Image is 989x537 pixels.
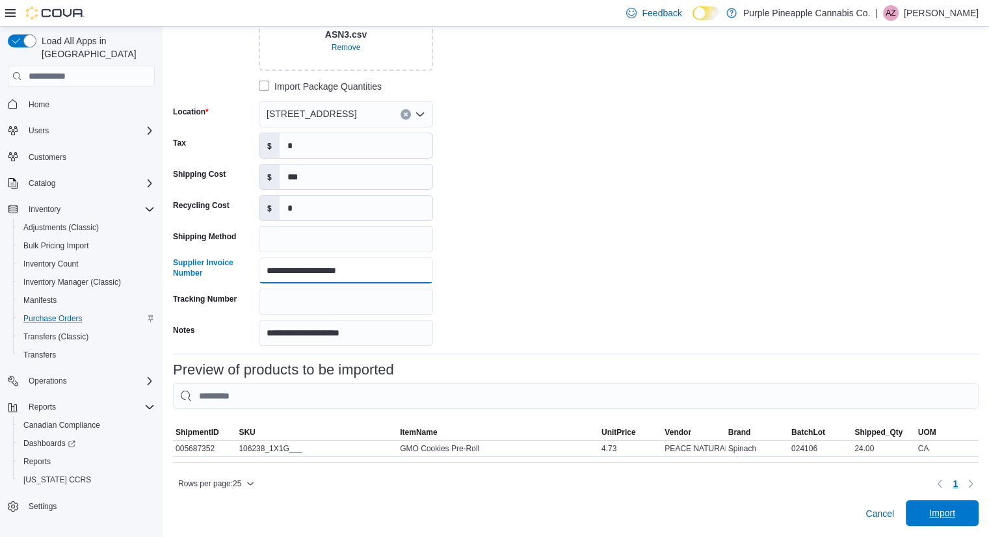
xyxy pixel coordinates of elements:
[883,5,899,21] div: Anthony Zerafa
[18,472,96,488] a: [US_STATE] CCRS
[23,399,155,415] span: Reports
[236,441,397,456] div: 106238_1X1G___
[29,204,60,215] span: Inventory
[18,274,155,290] span: Inventory Manager (Classic)
[26,7,85,20] img: Cova
[23,123,54,138] button: Users
[13,452,160,471] button: Reports
[18,329,94,345] a: Transfers (Classic)
[23,241,89,251] span: Bulk Pricing Import
[23,259,79,269] span: Inventory Count
[13,434,160,452] a: Dashboards
[18,472,155,488] span: Washington CCRS
[791,427,825,438] span: BatchLot
[665,427,691,438] span: Vendor
[18,347,61,363] a: Transfers
[173,200,230,211] label: Recycling Cost
[23,373,155,389] span: Operations
[18,256,84,272] a: Inventory Count
[23,176,60,191] button: Catalog
[176,427,219,438] span: ShipmentID
[18,329,155,345] span: Transfers (Classic)
[852,425,915,440] button: Shipped_Qty
[23,399,61,415] button: Reports
[599,425,662,440] button: UnitPrice
[13,273,160,291] button: Inventory Manager (Classic)
[947,473,963,494] button: Page 1 of 1
[239,427,255,438] span: SKU
[23,498,155,514] span: Settings
[23,373,72,389] button: Operations
[23,350,56,360] span: Transfers
[18,311,155,326] span: Purchase Orders
[23,149,155,165] span: Customers
[3,497,160,516] button: Settings
[929,506,955,519] span: Import
[3,122,160,140] button: Users
[3,200,160,218] button: Inventory
[29,376,67,386] span: Operations
[953,477,958,490] span: 1
[932,473,979,494] nav: Pagination for table: MemoryTable from EuiInMemoryTable
[23,332,88,342] span: Transfers (Classic)
[18,436,155,451] span: Dashboards
[789,425,852,440] button: BatchLot
[23,202,155,217] span: Inventory
[23,202,66,217] button: Inventory
[23,123,155,138] span: Users
[326,40,366,55] button: Clear selected files
[173,476,259,491] button: Rows per page:25
[916,425,979,440] button: UOM
[23,96,155,112] span: Home
[401,109,411,120] button: Clear input
[173,383,979,409] input: This is a search bar. As you type, the results lower in the page will automatically filter.
[13,237,160,255] button: Bulk Pricing Import
[173,231,236,242] label: Shipping Method
[13,291,160,309] button: Manifests
[13,328,160,346] button: Transfers (Classic)
[692,20,693,21] span: Dark Mode
[854,427,903,438] span: Shipped_Qty
[259,133,280,158] label: $
[173,362,394,378] h3: Preview of products to be imported
[18,274,126,290] a: Inventory Manager (Classic)
[29,125,49,136] span: Users
[3,174,160,192] button: Catalog
[642,7,681,20] span: Feedback
[18,347,155,363] span: Transfers
[601,427,636,438] span: UnitPrice
[865,507,894,520] span: Cancel
[397,441,599,456] div: GMO Cookies Pre-Roll
[3,372,160,390] button: Operations
[662,425,725,440] button: Vendor
[18,238,155,254] span: Bulk Pricing Import
[13,218,160,237] button: Adjustments (Classic)
[13,346,160,364] button: Transfers
[692,7,720,20] input: Dark Mode
[599,441,662,456] div: 4.73
[267,106,356,122] span: [STREET_ADDRESS]
[236,425,397,440] button: SKU
[18,436,81,451] a: Dashboards
[18,454,56,469] a: Reports
[23,456,51,467] span: Reports
[13,255,160,273] button: Inventory Count
[13,471,160,489] button: [US_STATE] CCRS
[173,441,236,456] div: 005687352
[29,178,55,189] span: Catalog
[18,311,88,326] a: Purchase Orders
[860,501,899,527] button: Cancel
[259,196,280,220] label: $
[963,476,979,491] button: Next page
[29,501,57,512] span: Settings
[415,109,425,120] button: Open list of options
[173,257,254,278] label: Supplier Invoice Number
[259,164,280,189] label: $
[13,309,160,328] button: Purchase Orders
[23,438,75,449] span: Dashboards
[397,425,599,440] button: ItemName
[875,5,878,21] p: |
[18,220,104,235] a: Adjustments (Classic)
[173,138,186,148] label: Tax
[178,478,241,489] span: Rows per page : 25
